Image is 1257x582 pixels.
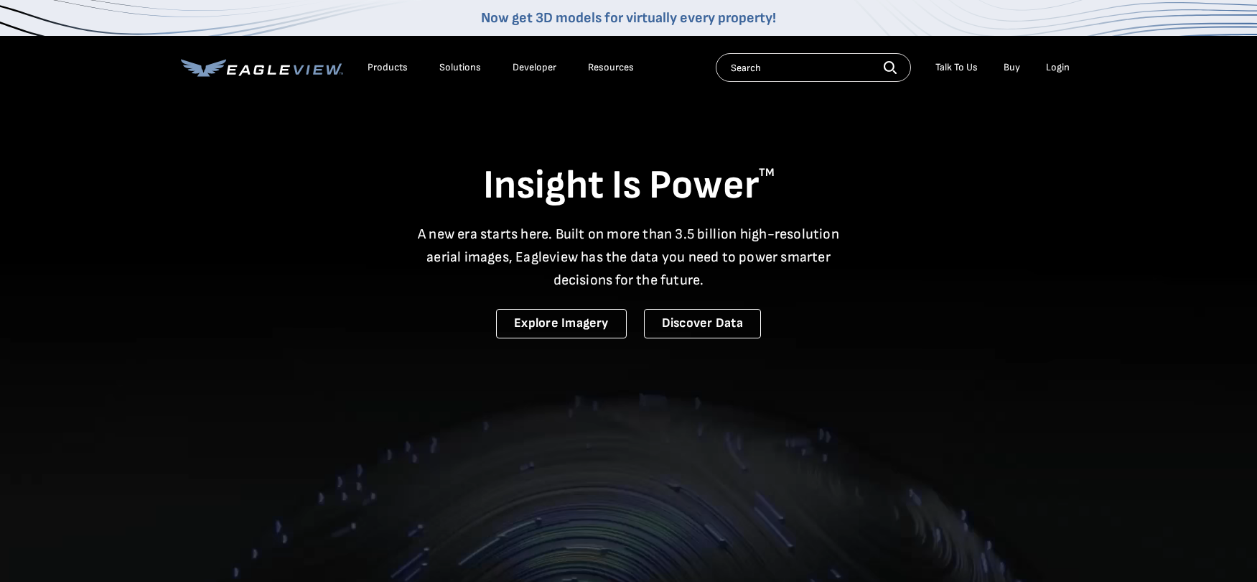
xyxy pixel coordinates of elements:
[368,61,408,74] div: Products
[716,53,911,82] input: Search
[496,309,627,338] a: Explore Imagery
[181,161,1077,211] h1: Insight Is Power
[644,309,761,338] a: Discover Data
[439,61,481,74] div: Solutions
[759,166,775,180] sup: TM
[409,223,849,292] p: A new era starts here. Built on more than 3.5 billion high-resolution aerial images, Eagleview ha...
[935,61,978,74] div: Talk To Us
[481,9,776,27] a: Now get 3D models for virtually every property!
[588,61,634,74] div: Resources
[513,61,556,74] a: Developer
[1046,61,1070,74] div: Login
[1004,61,1020,74] a: Buy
